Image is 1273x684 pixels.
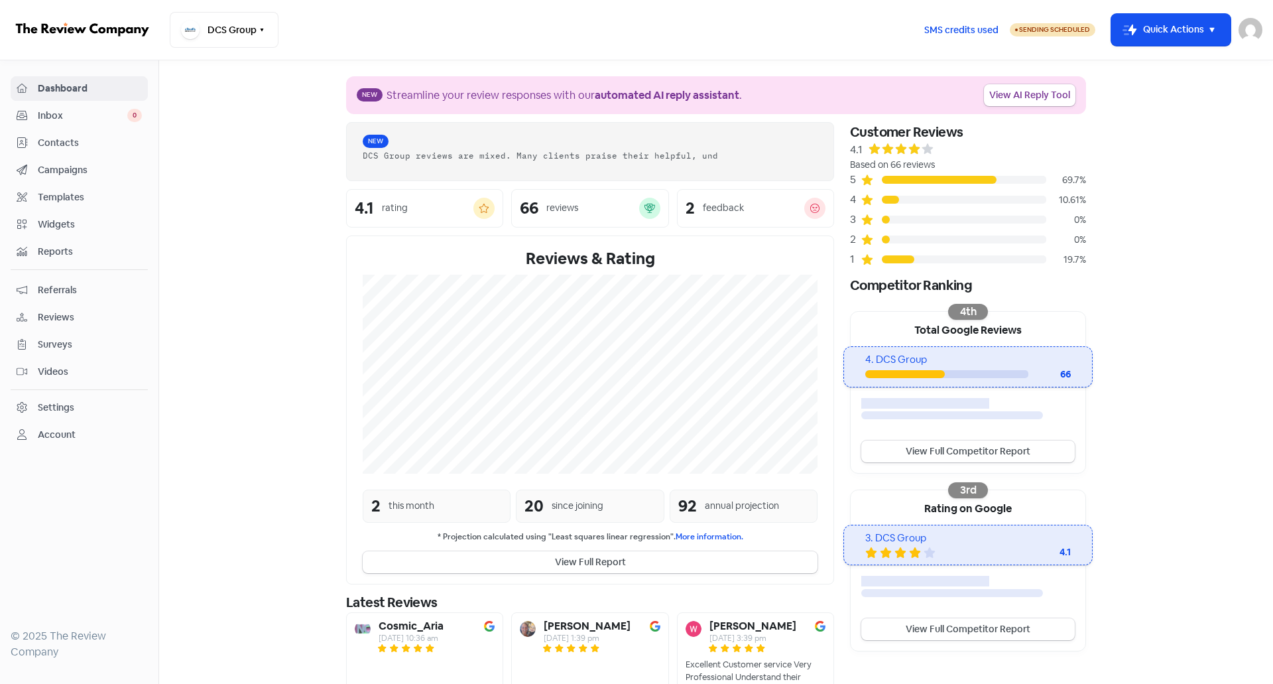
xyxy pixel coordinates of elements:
[170,12,278,48] button: DCS Group
[11,278,148,303] a: Referrals
[913,22,1010,36] a: SMS credits used
[948,482,988,498] div: 3rd
[520,621,536,637] img: Avatar
[387,88,742,103] div: Streamline your review responses with our .
[1046,253,1086,267] div: 19.7%
[1028,368,1071,381] div: 66
[850,122,1086,142] div: Customer Reviews
[38,218,142,232] span: Widgets
[984,84,1075,106] a: View AI Reply Tool
[11,212,148,237] a: Widgets
[709,621,796,632] b: [PERSON_NAME]
[595,88,739,102] b: automated AI reply assistant
[850,212,861,228] div: 3
[389,499,434,513] div: this month
[11,76,148,101] a: Dashboard
[38,109,127,123] span: Inbox
[38,245,142,259] span: Reports
[850,172,861,188] div: 5
[865,352,1070,368] div: 4. DCS Group
[11,185,148,210] a: Templates
[38,428,76,442] div: Account
[11,395,148,420] a: Settings
[11,360,148,384] a: Videos
[38,163,142,177] span: Campaigns
[850,275,1086,295] div: Competitor Ranking
[851,490,1085,525] div: Rating on Google
[355,200,374,216] div: 4.1
[38,310,142,324] span: Reviews
[1046,173,1086,187] div: 69.7%
[11,423,148,447] a: Account
[379,634,444,642] div: [DATE] 10:36 am
[38,136,142,150] span: Contacts
[363,149,818,162] div: DCS Group reviews are mixed. Many clients praise their helpful, und
[363,247,818,271] div: Reviews & Rating
[709,634,796,642] div: [DATE] 3:39 pm
[815,621,825,632] img: Image
[1018,545,1071,559] div: 4.1
[363,551,818,573] button: View Full Report
[1111,14,1231,46] button: Quick Actions
[650,621,660,632] img: Image
[686,621,701,637] img: Avatar
[38,338,142,352] span: Surveys
[363,135,389,148] span: New
[850,192,861,208] div: 4
[861,618,1075,640] a: View Full Competitor Report
[861,441,1075,462] a: View Full Competitor Report
[11,158,148,182] a: Campaigns
[924,23,999,37] span: SMS credits used
[546,201,578,215] div: reviews
[1046,233,1086,247] div: 0%
[511,189,668,228] a: 66reviews
[11,305,148,330] a: Reviews
[1046,213,1086,227] div: 0%
[11,103,148,128] a: Inbox 0
[851,312,1085,346] div: Total Google Reviews
[346,592,834,612] div: Latest Reviews
[371,494,381,518] div: 2
[38,401,74,415] div: Settings
[127,109,142,122] span: 0
[678,494,697,518] div: 92
[11,239,148,264] a: Reports
[1239,18,1262,42] img: User
[948,304,988,320] div: 4th
[677,189,834,228] a: 2feedback
[850,158,1086,172] div: Based on 66 reviews
[705,499,779,513] div: annual projection
[38,190,142,204] span: Templates
[355,621,371,637] img: Avatar
[11,628,148,660] div: © 2025 The Review Company
[676,531,743,542] a: More information.
[1046,193,1086,207] div: 10.61%
[850,232,861,247] div: 2
[1019,25,1090,34] span: Sending Scheduled
[346,189,503,228] a: 4.1rating
[850,142,863,158] div: 4.1
[357,88,383,102] span: New
[703,201,744,215] div: feedback
[520,200,538,216] div: 66
[686,200,695,216] div: 2
[850,251,861,267] div: 1
[552,499,603,513] div: since joining
[1010,22,1095,38] a: Sending Scheduled
[382,201,408,215] div: rating
[363,531,818,543] small: * Projection calculated using "Least squares linear regression".
[865,531,1070,546] div: 3. DCS Group
[11,131,148,155] a: Contacts
[484,621,495,632] img: Image
[38,365,142,379] span: Videos
[38,283,142,297] span: Referrals
[11,332,148,357] a: Surveys
[524,494,544,518] div: 20
[379,621,444,632] b: Cosmic_Aria
[544,634,631,642] div: [DATE] 1:39 pm
[544,621,631,632] b: [PERSON_NAME]
[38,82,142,96] span: Dashboard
